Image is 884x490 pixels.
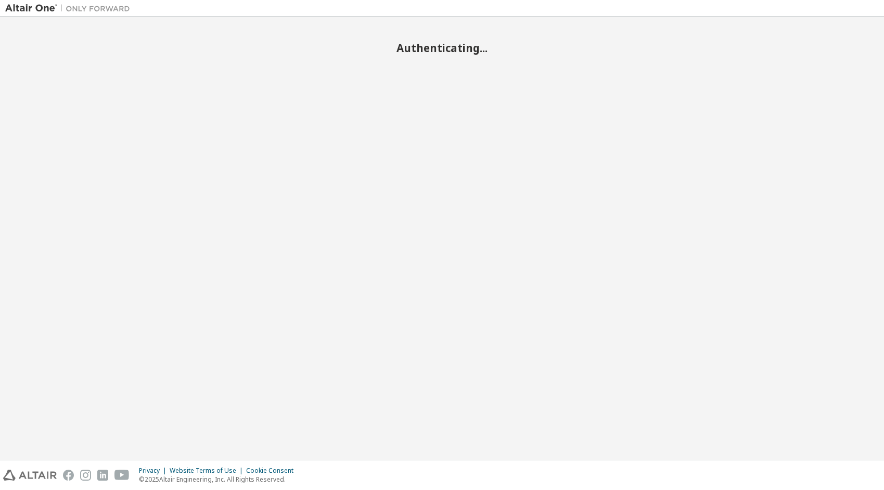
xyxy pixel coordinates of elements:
[5,41,879,55] h2: Authenticating...
[3,470,57,481] img: altair_logo.svg
[114,470,130,481] img: youtube.svg
[246,467,300,475] div: Cookie Consent
[170,467,246,475] div: Website Terms of Use
[5,3,135,14] img: Altair One
[97,470,108,481] img: linkedin.svg
[80,470,91,481] img: instagram.svg
[139,467,170,475] div: Privacy
[63,470,74,481] img: facebook.svg
[139,475,300,484] p: © 2025 Altair Engineering, Inc. All Rights Reserved.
